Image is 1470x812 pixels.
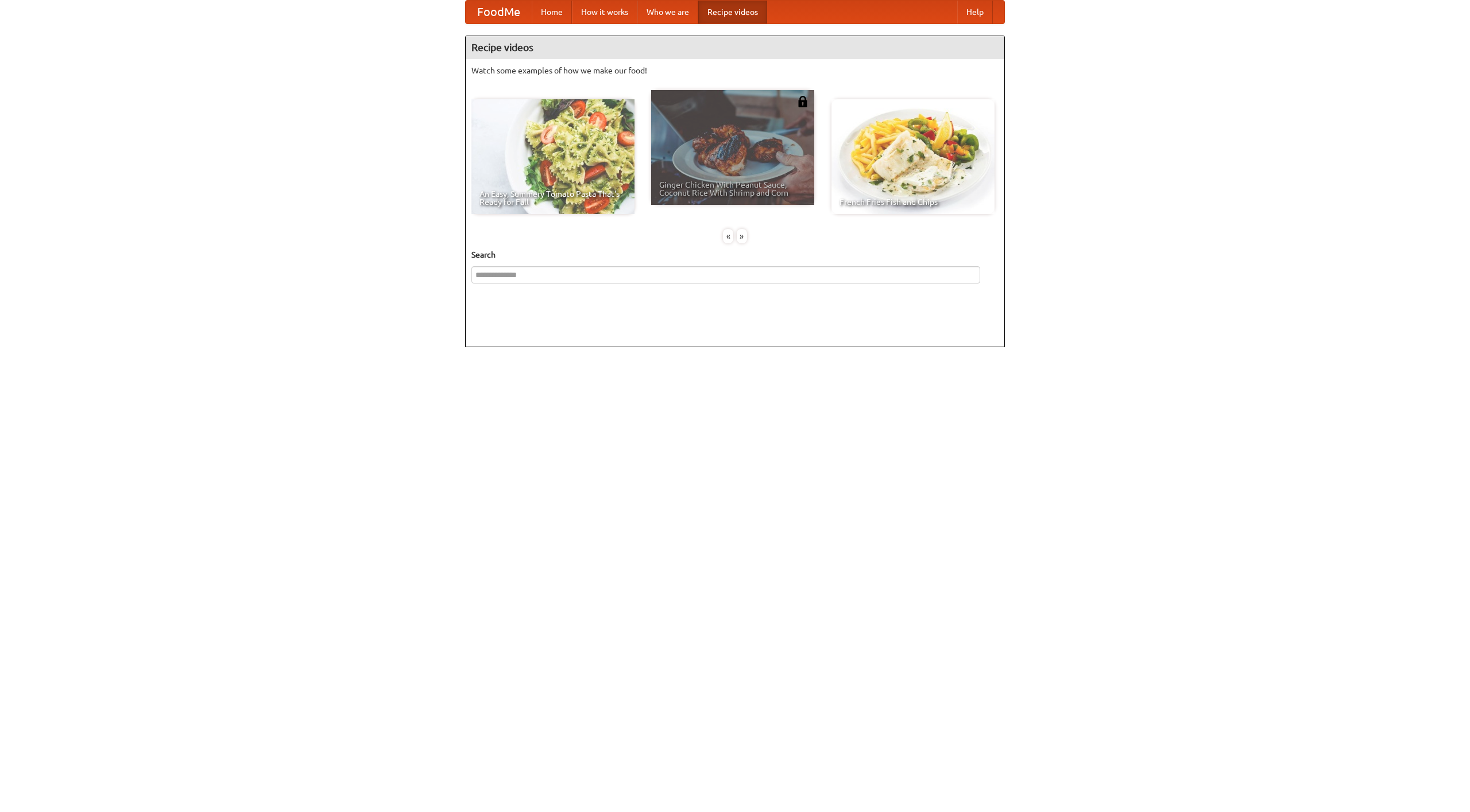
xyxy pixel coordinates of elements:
[957,1,993,24] a: Help
[637,1,698,24] a: Who we are
[466,1,532,24] a: FoodMe
[831,99,995,214] a: French Fries Fish and Chips
[737,229,747,243] div: »
[797,96,808,107] img: 483408.png
[471,65,999,76] p: Watch some examples of how we make our food!
[471,99,635,214] a: An Easy, Summery Tomato Pasta That's Ready for Fall
[479,190,626,206] span: An Easy, Summery Tomato Pasta That's Ready for Fall
[723,229,733,243] div: «
[698,1,767,24] a: Recipe videos
[572,1,637,24] a: How it works
[466,36,1004,59] h4: Recipe videos
[471,249,999,261] h5: Search
[532,1,572,24] a: Home
[840,198,987,206] span: French Fries Fish and Chips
